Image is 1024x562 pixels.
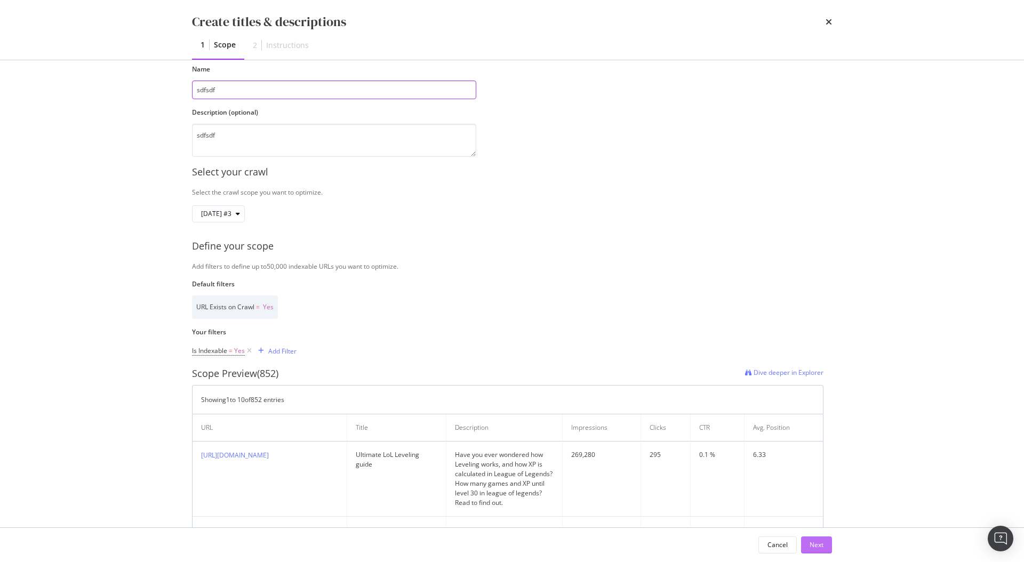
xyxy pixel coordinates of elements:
[192,205,245,222] button: [DATE] #3
[699,525,736,535] div: 0.24 %
[201,209,231,218] span: 2024 Oct. 25th #3
[826,13,832,31] div: times
[201,395,284,404] div: Showing 1 to 10 of 852 entries
[745,414,823,441] th: Avg. Position
[356,525,437,544] div: League Of Legends Ranks Explained & Demystified
[192,367,278,381] div: Scope Preview (852)
[699,450,736,460] div: 0.1 %
[767,540,788,549] div: Cancel
[268,347,297,356] div: Add Filter
[650,525,682,535] div: 256
[214,39,236,50] div: Scope
[745,367,823,381] a: Dive deeper in Explorer
[758,536,797,553] button: Cancel
[234,343,245,358] span: Yes
[754,368,823,377] span: Dive deeper in Explorer
[192,108,476,117] label: Description (optional)
[192,65,476,74] label: Name
[641,414,691,441] th: Clicks
[192,13,346,31] div: Create titles & descriptions
[801,536,832,553] button: Next
[201,39,205,50] div: 1
[650,450,682,460] div: 295
[192,239,832,253] div: Define your scope
[196,302,254,311] span: URL Exists on Crawl
[253,40,257,51] div: 2
[810,540,823,549] div: Next
[571,525,632,535] div: 102,456
[201,451,269,460] a: [URL][DOMAIN_NAME]
[193,414,347,441] th: URL
[192,188,832,197] div: Select the crawl scope you want to optimize.
[192,327,823,336] label: Your filters
[256,302,260,311] span: =
[988,526,1013,551] div: Open Intercom Messenger
[753,450,814,460] div: 6.33
[691,414,745,441] th: CTR
[229,346,233,355] span: =
[455,450,554,508] div: Have you ever wondered how Leveling works, and how XP is calculated in League of Legends? How man...
[192,124,476,157] textarea: sdfsdf
[356,450,437,469] div: Ultimate LoL Leveling guide
[201,526,269,535] a: [URL][DOMAIN_NAME]
[263,302,274,311] span: Yes
[192,279,823,288] label: Default filters
[266,40,309,51] div: Instructions
[192,346,227,355] span: Is Indexable
[192,81,476,99] input: Enter an optimization name to easily find it back
[347,414,446,441] th: Title
[192,165,832,179] div: Select your crawl
[192,262,832,271] div: Add filters to define up to 50,000 indexable URLs you want to optimize.
[254,344,297,357] button: Add Filter
[571,450,632,460] div: 269,280
[563,414,641,441] th: Impressions
[446,414,563,441] th: Description
[753,525,814,535] div: 11.74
